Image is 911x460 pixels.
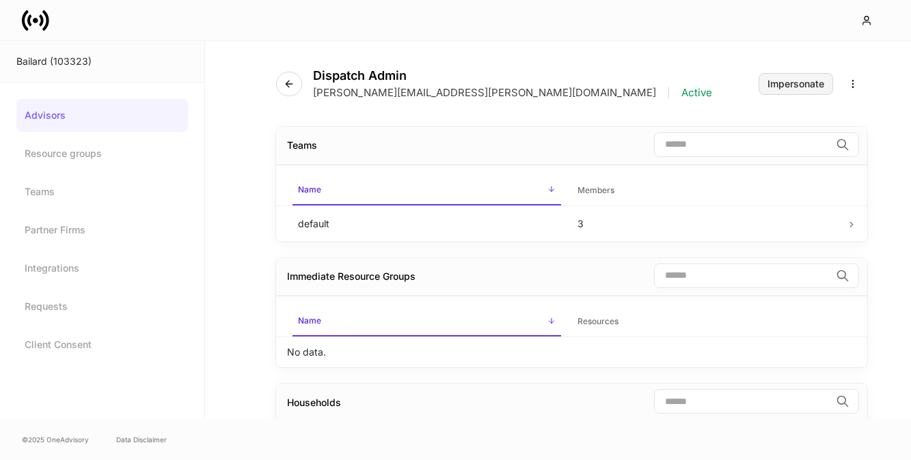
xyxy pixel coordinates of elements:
span: Name [293,176,561,205]
h4: Dispatch Admin [313,68,712,83]
span: Resources [572,308,841,336]
td: default [287,205,567,242]
a: Partner Firms [16,214,188,246]
a: Client Consent [16,328,188,361]
a: Teams [16,175,188,208]
h6: Name [298,183,321,196]
div: Immediate Resource Groups [287,270,416,283]
a: Resource groups [16,137,188,170]
div: Households [287,396,341,409]
a: Integrations [16,252,188,285]
div: Impersonate [767,79,824,89]
span: © 2025 OneAdvisory [22,434,89,445]
a: Requests [16,290,188,323]
button: Impersonate [759,73,833,95]
p: No data. [287,345,326,359]
h6: Members [577,184,614,197]
span: Name [293,307,561,336]
td: 3 [567,205,846,242]
a: Advisors [16,99,188,132]
p: | [667,86,670,100]
div: Teams [287,139,317,152]
h6: Resources [577,315,618,328]
div: Bailard (103323) [16,55,188,68]
p: [PERSON_NAME][EMAIL_ADDRESS][PERSON_NAME][DOMAIN_NAME] [313,86,656,100]
span: Members [572,177,841,205]
a: Data Disclaimer [116,434,167,445]
h6: Name [298,314,321,327]
p: Active [681,86,712,100]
